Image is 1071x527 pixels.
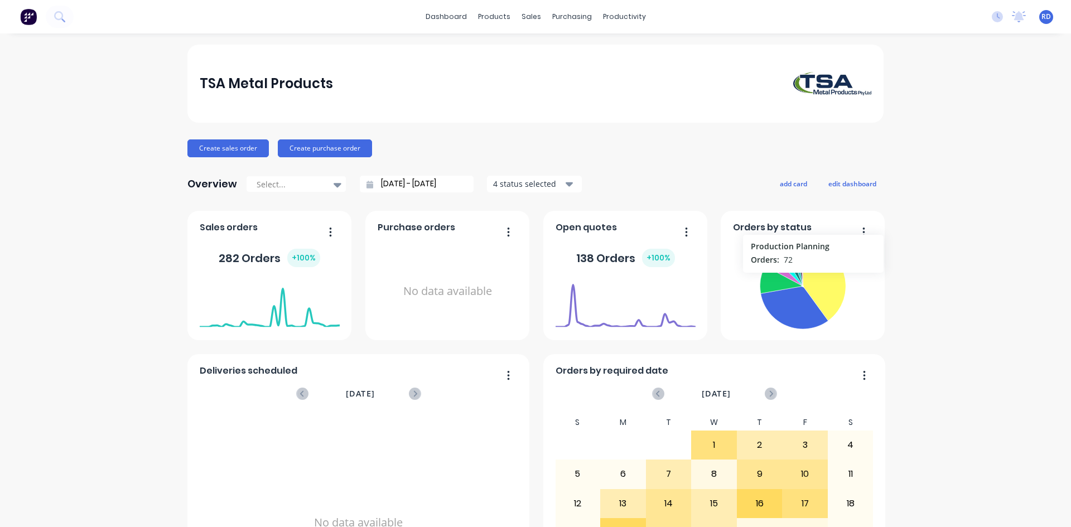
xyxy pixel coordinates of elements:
[692,460,736,488] div: 8
[556,490,600,518] div: 12
[472,8,516,25] div: products
[600,414,646,431] div: M
[516,8,547,25] div: sales
[783,431,827,459] div: 3
[487,176,582,192] button: 4 status selected
[597,8,652,25] div: productivity
[200,72,333,95] div: TSA Metal Products
[556,221,617,234] span: Open quotes
[783,490,827,518] div: 17
[702,388,731,400] span: [DATE]
[692,490,736,518] div: 15
[420,8,472,25] a: dashboard
[782,414,828,431] div: F
[493,178,563,190] div: 4 status selected
[278,139,372,157] button: Create purchase order
[691,414,737,431] div: W
[737,431,782,459] div: 2
[647,460,691,488] div: 7
[1041,12,1051,22] span: RD
[828,431,873,459] div: 4
[783,460,827,488] div: 10
[378,221,455,234] span: Purchase orders
[601,460,645,488] div: 6
[555,414,601,431] div: S
[737,490,782,518] div: 16
[828,414,874,431] div: S
[287,249,320,267] div: + 100 %
[219,249,320,267] div: 282 Orders
[737,460,782,488] div: 9
[828,490,873,518] div: 18
[200,364,297,378] span: Deliveries scheduled
[773,176,814,191] button: add card
[346,388,375,400] span: [DATE]
[733,221,812,234] span: Orders by status
[793,72,871,95] img: TSA Metal Products
[642,249,675,267] div: + 100 %
[187,173,237,195] div: Overview
[821,176,884,191] button: edit dashboard
[646,414,692,431] div: T
[647,490,691,518] div: 14
[601,490,645,518] div: 13
[737,414,783,431] div: T
[378,239,518,344] div: No data available
[576,249,675,267] div: 138 Orders
[828,460,873,488] div: 11
[547,8,597,25] div: purchasing
[556,460,600,488] div: 5
[692,431,736,459] div: 1
[20,8,37,25] img: Factory
[200,221,258,234] span: Sales orders
[187,139,269,157] button: Create sales order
